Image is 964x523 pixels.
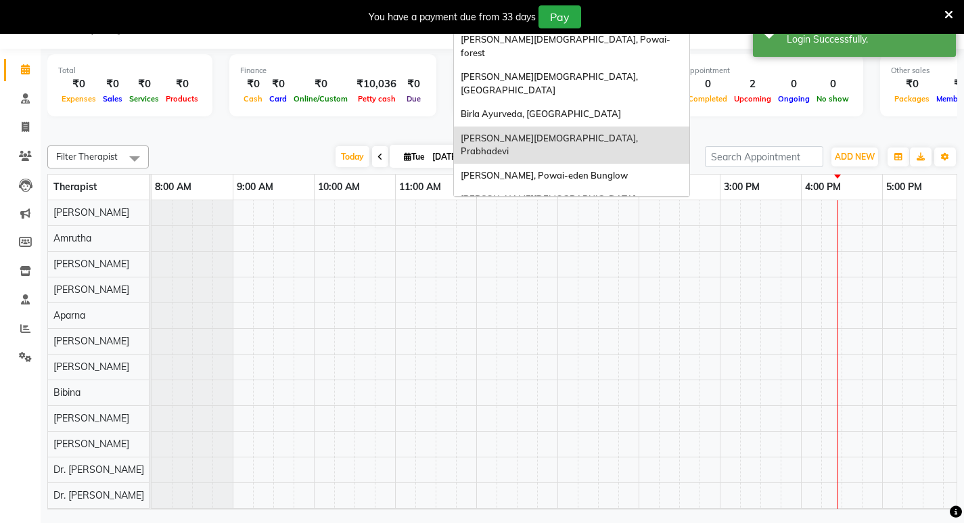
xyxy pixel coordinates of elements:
span: Services [126,94,162,104]
div: ₹0 [402,76,426,92]
div: ₹0 [58,76,99,92]
span: [PERSON_NAME] [53,206,129,219]
div: ₹0 [266,76,290,92]
span: Online/Custom [290,94,351,104]
a: 3:00 PM [720,177,763,197]
span: Bibina [53,386,81,399]
span: Cash [240,94,266,104]
span: No show [813,94,852,104]
span: Card [266,94,290,104]
div: You have a payment due from 33 days [369,10,536,24]
div: Login Successfully. [787,32,946,47]
div: 0 [775,76,813,92]
div: ₹0 [162,76,202,92]
div: 0 [685,76,731,92]
span: ADD NEW [835,152,875,162]
input: 2025-09-02 [428,147,496,167]
span: [PERSON_NAME][DEMOGRAPHIC_DATA], [PERSON_NAME] [461,194,640,218]
span: Filter Therapist [56,151,118,162]
button: Pay [538,5,581,28]
a: 10:00 AM [315,177,363,197]
span: [PERSON_NAME][DEMOGRAPHIC_DATA], [GEOGRAPHIC_DATA] [461,71,640,95]
span: Due [403,94,424,104]
a: 5:00 PM [883,177,925,197]
span: [PERSON_NAME] [53,438,129,450]
span: Expenses [58,94,99,104]
span: [PERSON_NAME] [53,335,129,347]
div: ₹0 [240,76,266,92]
a: 8:00 AM [152,177,195,197]
span: Petty cash [354,94,399,104]
span: Therapist [53,181,97,193]
span: Aparna [53,309,85,321]
div: Appointment [685,65,852,76]
span: Sales [99,94,126,104]
div: Finance [240,65,426,76]
a: 11:00 AM [396,177,444,197]
span: Packages [891,94,933,104]
span: [PERSON_NAME] [53,258,129,270]
span: [PERSON_NAME] [53,283,129,296]
span: Completed [685,94,731,104]
div: ₹0 [126,76,162,92]
div: ₹10,036 [351,76,402,92]
div: Total [58,65,202,76]
ng-dropdown-panel: Options list [453,33,690,197]
span: Birla Ayurveda, [GEOGRAPHIC_DATA] [461,108,621,119]
span: Tue [400,152,428,162]
span: [PERSON_NAME] [53,412,129,424]
div: ₹0 [99,76,126,92]
span: [PERSON_NAME][DEMOGRAPHIC_DATA], Prabhadevi [461,133,640,157]
span: Dr. [PERSON_NAME] [53,489,144,501]
span: Ongoing [775,94,813,104]
div: ₹0 [290,76,351,92]
span: [PERSON_NAME], Powai-eden Bunglow [461,170,628,181]
button: ADD NEW [831,147,878,166]
a: 9:00 AM [233,177,277,197]
span: Amrutha [53,232,91,244]
span: Upcoming [731,94,775,104]
span: [PERSON_NAME][DEMOGRAPHIC_DATA], Powai-forest [461,34,670,58]
span: Dr. [PERSON_NAME] [53,463,144,476]
div: 0 [813,76,852,92]
span: Today [336,146,369,167]
div: 2 [731,76,775,92]
div: ₹0 [891,76,933,92]
input: Search Appointment [705,146,823,167]
a: 4:00 PM [802,177,844,197]
span: Products [162,94,202,104]
span: [PERSON_NAME] [53,361,129,373]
